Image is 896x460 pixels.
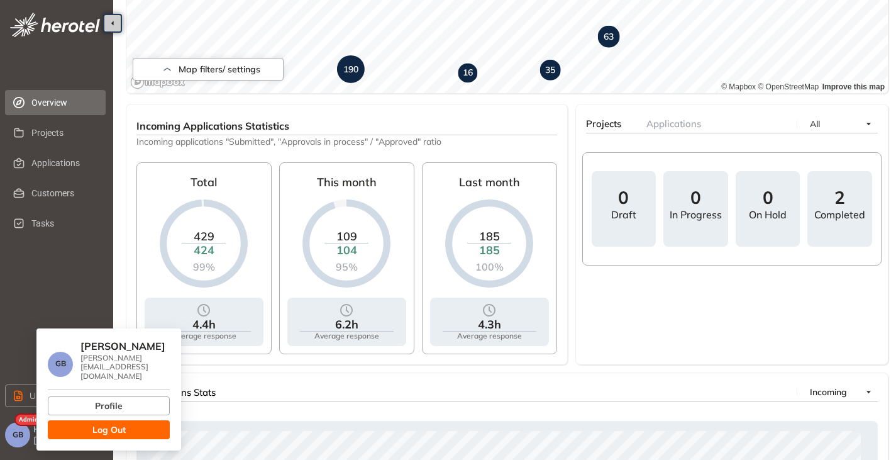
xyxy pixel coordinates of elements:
[763,189,773,206] span: 0
[478,318,501,332] div: 4.3h
[343,64,358,75] strong: 190
[646,118,701,130] span: Applications
[182,261,226,272] div: 99%
[92,423,126,437] span: Log Out
[130,75,185,89] a: Mapbox logo
[136,135,557,147] span: Incoming applications "Submitted", "Approvals in process" / "Approved" ratio
[5,422,30,447] button: GB
[324,261,368,272] div: 95%
[458,64,477,83] div: Map marker
[459,171,520,199] div: Last month
[604,31,614,42] strong: 63
[33,424,108,446] span: Hi, [PERSON_NAME]
[31,150,96,176] span: Applications
[670,209,722,221] div: In progress
[31,181,96,206] span: Customers
[136,120,289,132] span: Incoming Applications Statistics
[31,120,96,145] span: Projects
[191,171,217,199] div: Total
[80,354,170,381] div: [PERSON_NAME][EMAIL_ADDRESS][DOMAIN_NAME]
[324,244,368,257] div: 104
[463,67,473,79] strong: 16
[690,189,701,206] span: 0
[172,332,236,340] div: Average response
[179,64,260,75] span: Map filters/ settings
[182,229,226,243] div: 429
[834,189,845,206] span: 2
[749,209,787,221] div: On hold
[467,244,511,257] div: 185
[48,420,170,439] button: Log Out
[192,318,216,332] div: 4.4h
[467,229,511,243] div: 185
[822,82,885,91] a: Improve this map
[48,396,170,415] button: Profile
[810,118,820,130] span: All
[758,82,819,91] a: OpenStreetMap
[13,430,23,439] span: GB
[721,82,756,91] a: Mapbox
[598,26,620,48] div: Map marker
[467,261,511,272] div: 100%
[55,359,66,368] span: GB
[31,90,96,115] span: Overview
[457,332,522,340] div: Average response
[611,209,636,221] div: draft
[545,64,555,76] strong: 35
[314,332,379,340] div: Average response
[182,244,226,257] div: 424
[586,118,621,130] span: Projects
[335,318,358,332] div: 6.2h
[814,209,865,221] div: Completed
[95,399,123,413] span: Profile
[810,386,847,398] span: Incoming
[540,60,561,81] div: Map marker
[324,229,368,243] div: 109
[31,211,96,236] span: Tasks
[618,189,629,206] span: 0
[80,340,165,352] span: [PERSON_NAME]
[337,55,365,83] div: Map marker
[317,171,377,199] div: This month
[10,13,100,37] img: logo
[133,58,284,81] button: Map filters/ settings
